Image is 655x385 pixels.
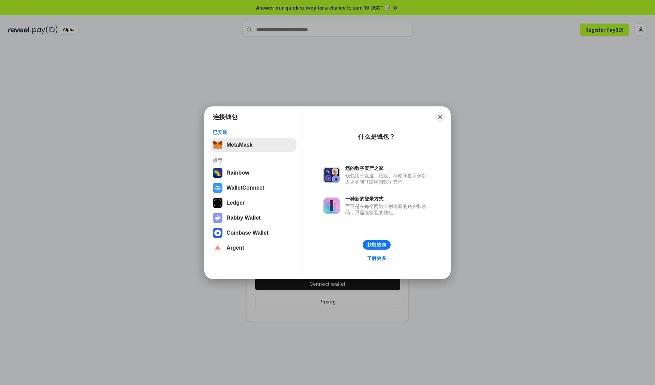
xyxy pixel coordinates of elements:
[213,228,222,238] img: svg+xml,%3Csvg%20width%3D%2228%22%20height%3D%2228%22%20viewBox%3D%220%200%2028%2028%22%20fill%3D...
[358,133,395,141] div: 什么是钱包？
[213,113,237,121] h1: 连接钱包
[213,129,294,135] div: 已安装
[211,181,296,195] button: WalletConnect
[345,165,430,171] div: 您的数字资产之家
[345,173,430,185] div: 钱包用于发送、接收、存储和显示像以太坊和NFT这样的数字资产。
[367,255,386,261] div: 了解更多
[227,245,244,251] div: Argent
[211,196,296,210] button: Ledger
[363,254,390,263] a: 了解更多
[211,226,296,240] button: Coinbase Wallet
[213,243,222,253] img: svg+xml,%3Csvg%20width%3D%2228%22%20height%3D%2228%22%20viewBox%3D%220%200%2028%2028%22%20fill%3D...
[213,198,222,208] img: svg+xml,%3Csvg%20xmlns%3D%22http%3A%2F%2Fwww.w3.org%2F2000%2Fsvg%22%20width%3D%2228%22%20height%3...
[227,185,264,191] div: WalletConnect
[227,170,249,176] div: Rainbow
[213,183,222,193] img: svg+xml,%3Csvg%20width%3D%2228%22%20height%3D%2228%22%20viewBox%3D%220%200%2028%2028%22%20fill%3D...
[323,167,340,183] img: svg+xml,%3Csvg%20xmlns%3D%22http%3A%2F%2Fwww.w3.org%2F2000%2Fsvg%22%20fill%3D%22none%22%20viewBox...
[211,211,296,225] button: Rabby Wallet
[345,196,430,202] div: 一种新的登录方式
[213,157,294,163] div: 推荐
[211,241,296,255] button: Argent
[213,140,222,150] img: svg+xml,%3Csvg%20fill%3D%22none%22%20height%3D%2233%22%20viewBox%3D%220%200%2035%2033%22%20width%...
[227,230,268,236] div: Coinbase Wallet
[435,112,445,122] button: Close
[345,203,430,216] div: 而不是在每个网站上创建新的账户和密码，只需连接您的钱包。
[211,166,296,180] button: Rainbow
[213,213,222,223] img: svg+xml,%3Csvg%20xmlns%3D%22http%3A%2F%2Fwww.w3.org%2F2000%2Fsvg%22%20fill%3D%22none%22%20viewBox...
[323,197,340,214] img: svg+xml,%3Csvg%20xmlns%3D%22http%3A%2F%2Fwww.w3.org%2F2000%2Fsvg%22%20fill%3D%22none%22%20viewBox...
[367,242,386,248] div: 获取钱包
[363,240,391,250] button: 获取钱包
[227,142,252,148] div: MetaMask
[227,215,261,221] div: Rabby Wallet
[227,200,245,206] div: Ledger
[213,168,222,178] img: svg+xml,%3Csvg%20width%3D%22120%22%20height%3D%22120%22%20viewBox%3D%220%200%20120%20120%22%20fil...
[211,138,296,152] button: MetaMask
